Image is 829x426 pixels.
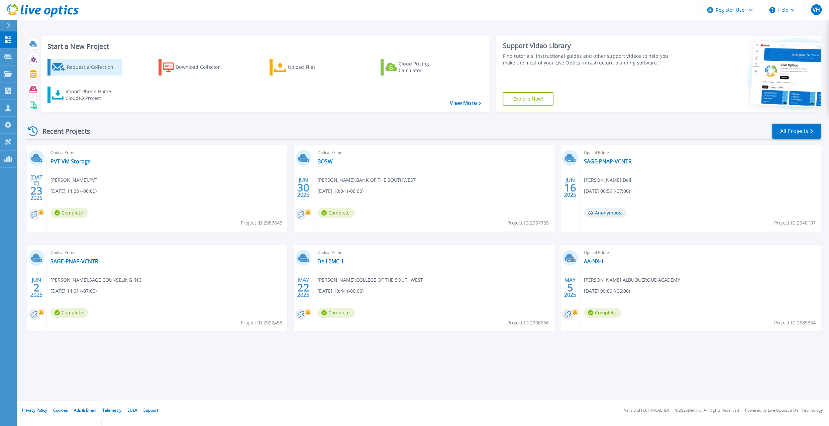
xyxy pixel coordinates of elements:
a: Request a Collection [47,59,122,76]
div: Find tutorials, instructional guides and other support videos to help you make the most of your L... [503,53,670,66]
div: [DATE] 2025 [30,175,43,200]
a: AA-NX-1 [584,258,604,265]
a: Ads & Email [74,407,96,413]
span: 30 [297,185,309,190]
span: 2 [33,285,39,290]
a: Download Collector [159,59,233,76]
div: JUN 2025 [30,275,43,300]
span: Complete [584,308,621,318]
a: Privacy Policy [22,407,47,413]
span: 5 [567,285,573,290]
a: Dell EMC 1 [317,258,344,265]
span: Complete [317,308,355,318]
li: © 2025 Dell Inc. All Rights Reserved [675,408,739,413]
a: Support [143,407,158,413]
span: Optical Prime [50,249,283,256]
span: [PERSON_NAME] , ALBUQUERQUE ACADEMY [584,276,680,284]
span: VH [812,7,820,12]
span: [PERSON_NAME] , COLLEGE OF THE SOUTHWEST [317,276,423,284]
span: Project ID: 2885334 [774,319,816,326]
span: Optical Prime [50,149,283,156]
span: 22 [297,285,309,290]
div: Upload Files [288,60,341,74]
div: Recent Projects [26,123,99,139]
span: Project ID: 2908666 [507,319,549,326]
span: Project ID: 2922458 [241,319,282,326]
span: [DATE] 10:44 (-06:00) [317,287,364,295]
span: Complete [50,208,88,218]
span: 16 [564,185,576,190]
li: Version: [TECHNICAL_ID] [624,408,669,413]
span: [DATE] 14:01 (-07:00) [50,287,97,295]
span: Anonymous [584,208,626,218]
span: Optical Prime [584,249,817,256]
span: Project ID: 2940197 [774,219,816,227]
div: JUN 2025 [297,175,310,200]
a: All Projects [772,124,821,139]
div: Request a Collection [67,60,120,74]
li: Powered by Live Optics, a Dell Technology [745,408,823,413]
a: View More [450,100,481,106]
span: [PERSON_NAME] , Dell [584,176,631,184]
a: SAGE-PNAP-VCNTR [50,258,98,265]
a: PVT VM Storage [50,158,91,165]
span: [DATE] 09:09 (-06:00) [584,287,630,295]
span: [DATE] 06:59 (-07:00) [584,187,630,195]
span: Complete [50,308,88,318]
span: Project ID: 2987643 [241,219,282,227]
span: Complete [317,208,355,218]
span: Optical Prime [317,249,550,256]
a: Explore Now! [503,92,553,106]
div: MAY 2025 [564,275,577,300]
div: MAY 2025 [297,275,310,300]
div: Cloud Pricing Calculator [399,60,452,74]
span: [PERSON_NAME] , SAGE COUNSELING INC [50,276,141,284]
span: [PERSON_NAME] , BANK OF THE SOUTHWEST [317,176,416,184]
a: EULA [127,407,137,413]
a: Telemetry [102,407,121,413]
div: Support Video Library [503,41,670,50]
div: JUN 2025 [564,175,577,200]
div: Download Collector [176,60,229,74]
a: Upload Files [270,59,344,76]
span: [DATE] 10:04 (-06:00) [317,187,364,195]
a: Cloud Pricing Calculator [381,59,455,76]
span: [PERSON_NAME] , PVT [50,176,97,184]
span: Optical Prime [317,149,550,156]
span: [DATE] 14:28 (-06:00) [50,187,97,195]
a: BOSW [317,158,333,165]
span: Project ID: 2957765 [507,219,549,227]
h3: Start a New Project [47,43,481,50]
a: SAGE-PNAP-VCNTR [584,158,632,165]
a: Cookies [53,407,68,413]
div: Import Phone Home CloudIQ Project [66,88,118,102]
span: 23 [30,188,42,193]
span: Optical Prime [584,149,817,156]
